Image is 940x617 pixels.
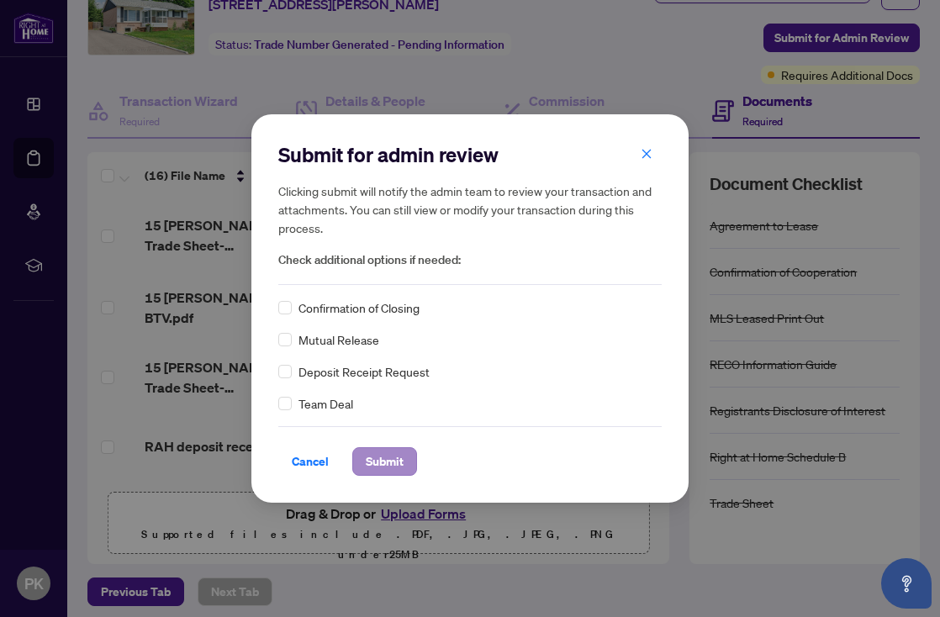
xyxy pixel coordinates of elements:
button: Cancel [278,447,342,476]
button: Submit [352,447,417,476]
h2: Submit for admin review [278,141,662,168]
span: Deposit Receipt Request [298,362,430,381]
span: close [641,148,652,160]
span: Mutual Release [298,330,379,349]
span: Cancel [292,448,329,475]
span: Confirmation of Closing [298,298,420,317]
h5: Clicking submit will notify the admin team to review your transaction and attachments. You can st... [278,182,662,237]
span: Check additional options if needed: [278,250,662,270]
span: Team Deal [298,394,353,413]
button: Open asap [881,558,932,609]
span: Submit [366,448,404,475]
